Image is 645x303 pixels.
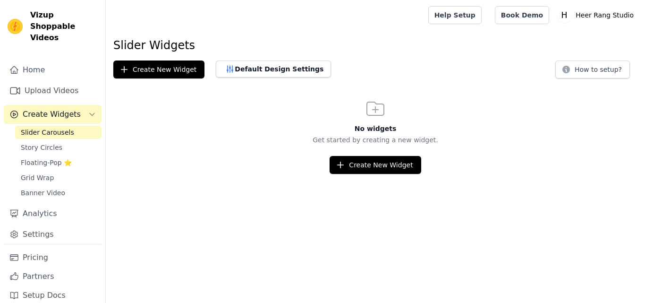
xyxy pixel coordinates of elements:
[15,171,102,184] a: Grid Wrap
[15,126,102,139] a: Slider Carousels
[15,141,102,154] a: Story Circles
[106,135,645,145] p: Get started by creating a new widget.
[21,143,62,152] span: Story Circles
[330,156,421,174] button: Create New Widget
[4,248,102,267] a: Pricing
[428,6,482,24] a: Help Setup
[30,9,98,43] span: Vizup Shoppable Videos
[113,61,204,78] button: Create New Widget
[561,10,568,20] text: H
[4,105,102,124] button: Create Widgets
[555,67,630,76] a: How to setup?
[4,81,102,100] a: Upload Videos
[557,7,637,24] button: H Heer Rang Studio
[15,156,102,169] a: Floating-Pop ⭐
[4,225,102,244] a: Settings
[15,186,102,199] a: Banner Video
[4,267,102,286] a: Partners
[21,188,65,198] span: Banner Video
[4,204,102,223] a: Analytics
[21,173,54,182] span: Grid Wrap
[21,158,72,167] span: Floating-Pop ⭐
[23,109,81,120] span: Create Widgets
[4,61,102,79] a: Home
[216,61,331,78] button: Default Design Settings
[106,124,645,133] h3: No widgets
[572,7,637,24] p: Heer Rang Studio
[21,128,74,137] span: Slider Carousels
[495,6,549,24] a: Book Demo
[113,38,637,53] h1: Slider Widgets
[555,61,630,78] button: How to setup?
[8,19,23,34] img: Vizup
